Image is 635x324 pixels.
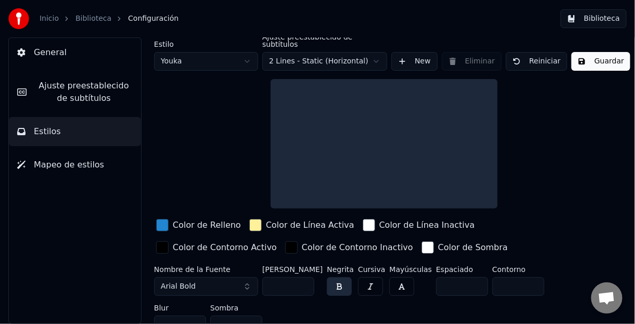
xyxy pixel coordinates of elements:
[262,266,323,273] label: [PERSON_NAME]
[173,241,277,254] div: Color de Contorno Activo
[571,52,630,71] button: Guardar
[436,266,488,273] label: Espaciado
[34,46,67,59] span: General
[506,52,567,71] button: Reiniciar
[9,117,141,146] button: Estilos
[283,239,415,256] button: Color de Contorno Inactivo
[210,304,262,312] label: Sombra
[173,219,241,231] div: Color de Relleno
[9,38,141,67] button: General
[161,281,196,292] span: Arial Bold
[9,71,141,113] button: Ajuste preestablecido de subtítulos
[591,282,623,314] a: Chat abierto
[9,150,141,179] button: Mapeo de estilos
[75,14,111,24] a: Biblioteca
[154,217,243,234] button: Color de Relleno
[389,266,431,273] label: Mayúsculas
[561,9,627,28] button: Biblioteca
[35,80,133,105] span: Ajuste preestablecido de subtítulos
[154,304,206,312] label: Blur
[40,14,179,24] nav: breadcrumb
[327,266,354,273] label: Negrita
[379,219,475,231] div: Color de Línea Inactiva
[154,239,279,256] button: Color de Contorno Activo
[34,159,104,171] span: Mapeo de estilos
[34,125,61,138] span: Estilos
[361,217,477,234] button: Color de Línea Inactiva
[438,241,508,254] div: Color de Sombra
[420,239,510,256] button: Color de Sombra
[492,266,544,273] label: Contorno
[154,266,258,273] label: Nombre de la Fuente
[247,217,357,234] button: Color de Línea Activa
[262,33,387,48] label: Ajuste preestablecido de subtítulos
[40,14,59,24] a: Inicio
[8,8,29,29] img: youka
[266,219,354,231] div: Color de Línea Activa
[391,52,438,71] button: New
[128,14,179,24] span: Configuración
[358,266,385,273] label: Cursiva
[154,41,258,48] label: Estilo
[302,241,413,254] div: Color de Contorno Inactivo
